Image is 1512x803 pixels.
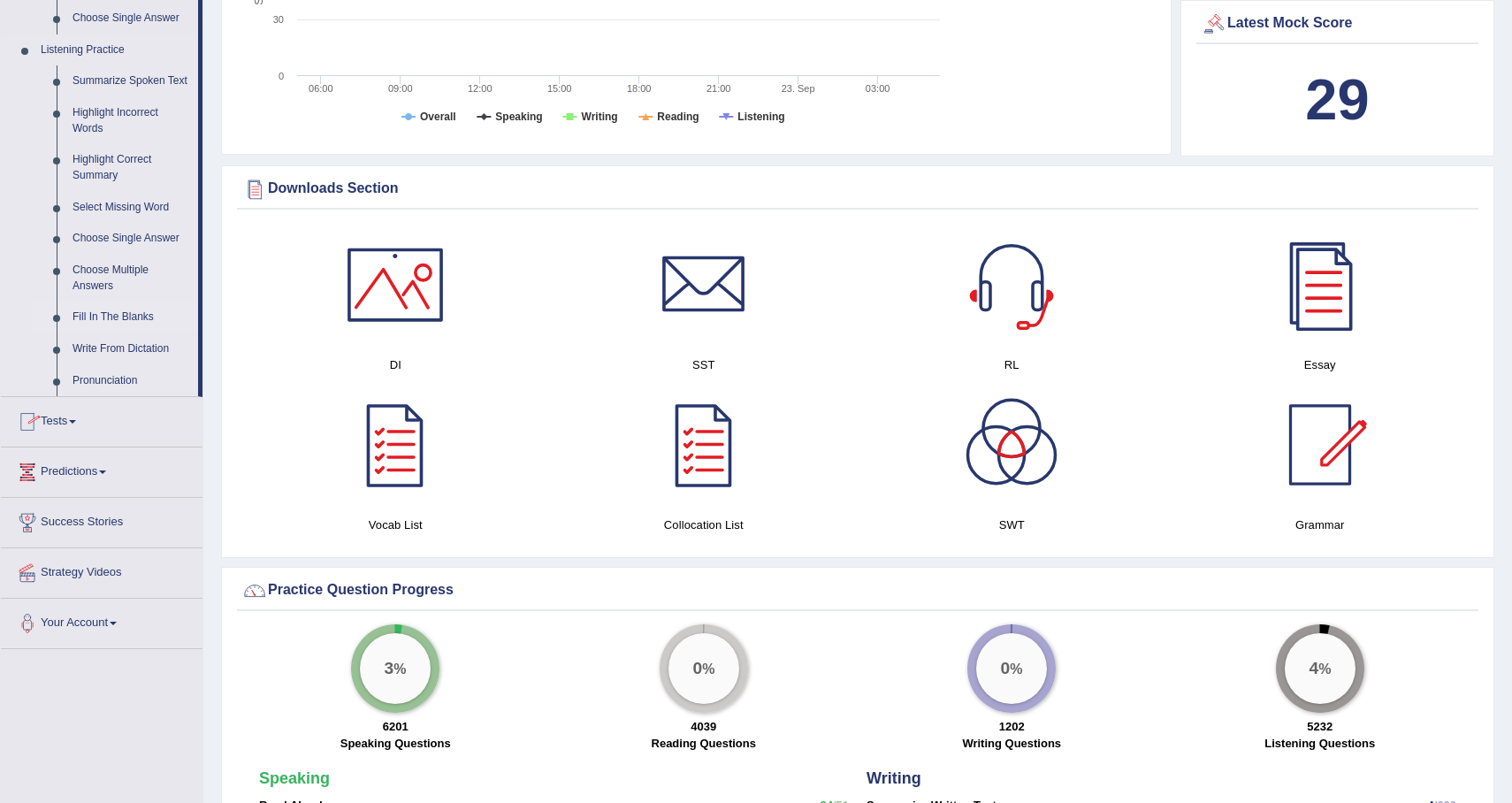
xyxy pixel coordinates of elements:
h4: DI [250,356,541,374]
a: Your Account [1,599,202,643]
a: Choose Single Answer [65,223,198,255]
a: Write From Dictation [65,333,198,365]
h4: SWT [867,516,1157,534]
strong: 4039 [691,720,716,733]
h4: Collocation List [559,516,850,534]
a: Strategy Videos [1,548,202,593]
tspan: Overall [420,111,456,123]
strong: Speaking [259,769,330,787]
a: Fill In The Blanks [65,302,198,333]
text: 0 [279,71,284,81]
div: % [360,633,431,704]
label: Reading Questions [652,735,756,752]
div: Latest Mock Score [1201,11,1474,37]
h4: SST [559,356,850,374]
label: Listening Questions [1264,735,1375,752]
text: 09:00 [388,83,413,94]
text: 06:00 [309,83,333,94]
h4: RL [867,356,1157,374]
b: 29 [1305,67,1369,132]
strong: 5232 [1307,720,1333,733]
h4: Essay [1175,356,1466,374]
strong: Writing [867,769,921,787]
text: 21:00 [706,83,731,94]
tspan: Reading [657,111,699,123]
a: Pronunciation [65,365,198,397]
label: Writing Questions [962,735,1061,752]
a: Success Stories [1,498,202,542]
tspan: Writing [582,111,618,123]
div: Downloads Section [241,176,1474,203]
a: Select Missing Word [65,192,198,224]
text: 30 [273,14,284,25]
text: 15:00 [547,83,572,94]
text: 12:00 [468,83,493,94]
h4: Grammar [1175,516,1466,534]
tspan: Listening [737,111,784,123]
a: Tests [1,397,202,441]
big: 0 [1001,659,1011,678]
tspan: 23. Sep [782,83,815,94]
a: Summarize Spoken Text [65,65,198,97]
big: 0 [692,659,702,678]
a: Highlight Correct Summary [65,144,198,191]
label: Speaking Questions [340,735,451,752]
tspan: Speaking [495,111,542,123]
a: Choose Single Answer [65,3,198,34]
div: % [976,633,1047,704]
big: 4 [1309,659,1318,678]
strong: 6201 [383,720,409,733]
div: Practice Question Progress [241,577,1474,604]
a: Predictions [1,447,202,492]
a: Choose Multiple Answers [65,255,198,302]
div: % [668,633,739,704]
a: Listening Practice [33,34,198,66]
div: % [1285,633,1355,704]
big: 3 [385,659,394,678]
h4: Vocab List [250,516,541,534]
strong: 1202 [999,720,1025,733]
a: Highlight Incorrect Words [65,97,198,144]
text: 18:00 [627,83,652,94]
text: 03:00 [866,83,890,94]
